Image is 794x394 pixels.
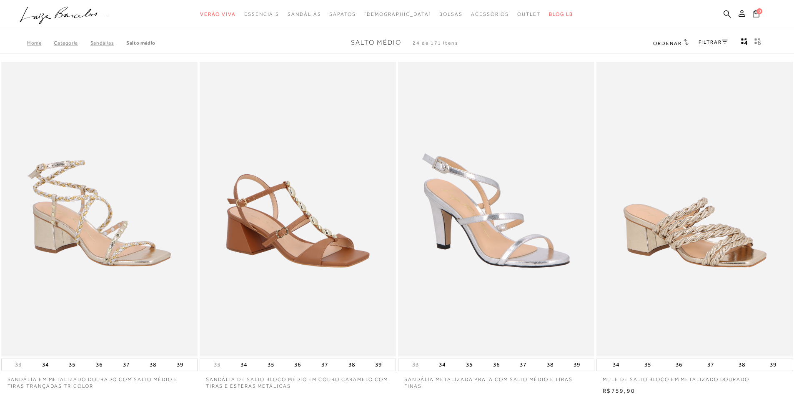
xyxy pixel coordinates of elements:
[211,361,223,369] button: 33
[244,7,279,22] a: noSubCategoriesText
[517,359,529,371] button: 37
[200,7,236,22] a: noSubCategoriesText
[439,7,463,22] a: noSubCategoriesText
[767,359,779,371] button: 39
[2,63,197,355] a: SANDÁLIA EM METALIZADO DOURADO COM SALTO MÉDIO E TIRAS TRANÇADAS TRICOLOR SANDÁLIA EM METALIZADO ...
[329,7,356,22] a: noSubCategoriesText
[398,371,594,390] a: SANDÁLIA METALIZADA PRATA COM SALTO MÉDIO E TIRAS FINAS
[120,359,132,371] button: 37
[66,359,78,371] button: 35
[288,11,321,17] span: Sandálias
[90,40,126,46] a: SANDÁLIAS
[549,7,573,22] a: BLOG LB
[597,63,792,355] a: MULE DE SALTO BLOCO EM METALIZADO DOURADO MULE DE SALTO BLOCO EM METALIZADO DOURADO
[244,11,279,17] span: Essenciais
[705,359,716,371] button: 37
[200,63,395,355] a: SANDÁLIA DE SALTO BLOCO MÉDIO EM COURO CARAMELO COM TIRAS E ESFERAS METÁLICAS SANDÁLIA DE SALTO B...
[517,11,541,17] span: Outlet
[329,11,356,17] span: Sapatos
[399,63,594,355] a: SANDÁLIA METALIZADA PRATA COM SALTO MÉDIO E TIRAS FINAS SANDÁLIA METALIZADA PRATA COM SALTO MÉDIO...
[673,359,685,371] button: 36
[491,359,502,371] button: 36
[200,371,396,390] a: SANDÁLIA DE SALTO BLOCO MÉDIO EM COURO CARAMELO COM TIRAS E ESFERAS METÁLICAS
[40,359,51,371] button: 34
[517,7,541,22] a: noSubCategoriesText
[544,359,556,371] button: 38
[319,359,331,371] button: 37
[471,7,509,22] a: noSubCategoriesText
[200,11,236,17] span: Verão Viva
[439,11,463,17] span: Bolsas
[642,359,654,371] button: 35
[752,38,764,48] button: gridText6Desc
[653,40,681,46] span: Ordenar
[54,40,90,46] a: Categoria
[364,7,431,22] a: noSubCategoriesText
[288,7,321,22] a: noSubCategoriesText
[610,359,622,371] button: 34
[596,371,793,383] a: MULE DE SALTO BLOCO EM METALIZADO DOURADO
[174,359,186,371] button: 39
[346,359,358,371] button: 38
[13,361,24,369] button: 33
[126,40,155,46] a: Salto Médio
[373,359,384,371] button: 39
[436,359,448,371] button: 34
[750,9,762,20] button: 0
[2,63,197,355] img: SANDÁLIA EM METALIZADO DOURADO COM SALTO MÉDIO E TIRAS TRANÇADAS TRICOLOR
[1,371,198,390] a: SANDÁLIA EM METALIZADO DOURADO COM SALTO MÉDIO E TIRAS TRANÇADAS TRICOLOR
[265,359,277,371] button: 35
[200,63,395,355] img: SANDÁLIA DE SALTO BLOCO MÉDIO EM COURO CARAMELO COM TIRAS E ESFERAS METÁLICAS
[597,63,792,355] img: MULE DE SALTO BLOCO EM METALIZADO DOURADO
[549,11,573,17] span: BLOG LB
[571,359,583,371] button: 39
[351,39,401,46] span: Salto Médio
[147,359,159,371] button: 38
[410,361,421,369] button: 33
[292,359,303,371] button: 36
[399,63,594,355] img: SANDÁLIA METALIZADA PRATA COM SALTO MÉDIO E TIRAS FINAS
[736,359,748,371] button: 38
[364,11,431,17] span: [DEMOGRAPHIC_DATA]
[756,8,762,14] span: 0
[413,40,458,46] span: 24 de 171 itens
[93,359,105,371] button: 36
[463,359,475,371] button: 35
[603,387,635,394] span: R$759,90
[27,40,54,46] a: Home
[238,359,250,371] button: 34
[699,39,728,45] a: FILTRAR
[739,38,750,48] button: Mostrar 4 produtos por linha
[471,11,509,17] span: Acessórios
